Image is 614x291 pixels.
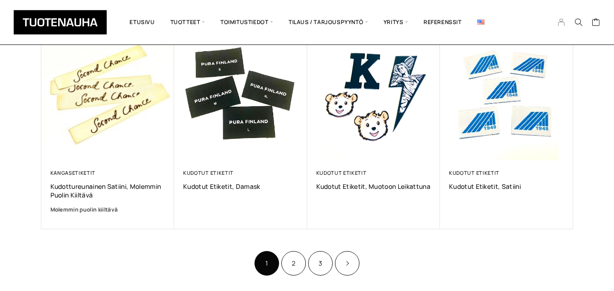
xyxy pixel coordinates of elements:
a: Kudotut etiketit [183,169,234,176]
span: Toimitustiedot [213,7,281,38]
a: My Account [553,18,570,26]
a: Kudottureunainen satiini, molemmin puolin kiiltävä [50,182,165,199]
a: Kudotut etiketit, satiini [449,182,564,191]
span: Tilaus / Tarjouspyyntö [281,7,376,38]
a: Referenssit [416,7,469,38]
span: Tuotteet [163,7,213,38]
img: English [477,20,484,25]
a: Molemmin puolin kiiltävä [50,205,165,214]
button: Search [570,18,587,26]
a: Sivu 2 [281,251,306,276]
a: Etusivu [122,7,162,38]
a: Kudotut etiketit [449,169,499,176]
a: Cart [592,18,600,29]
img: Tuotenauha Oy [14,10,107,35]
b: Molemmin puolin kiiltävä [50,206,118,213]
span: Sivu 1 [255,251,279,276]
a: Kudotut etiketit, Damask [183,182,298,191]
a: Kangasetiketit [50,169,96,176]
a: Sivu 3 [308,251,333,276]
a: Kudotut etiketit [316,169,367,176]
span: Yritys [376,7,416,38]
nav: Product Pagination [41,250,573,276]
a: Kudotut etiketit, muotoon leikattuna [316,182,431,191]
